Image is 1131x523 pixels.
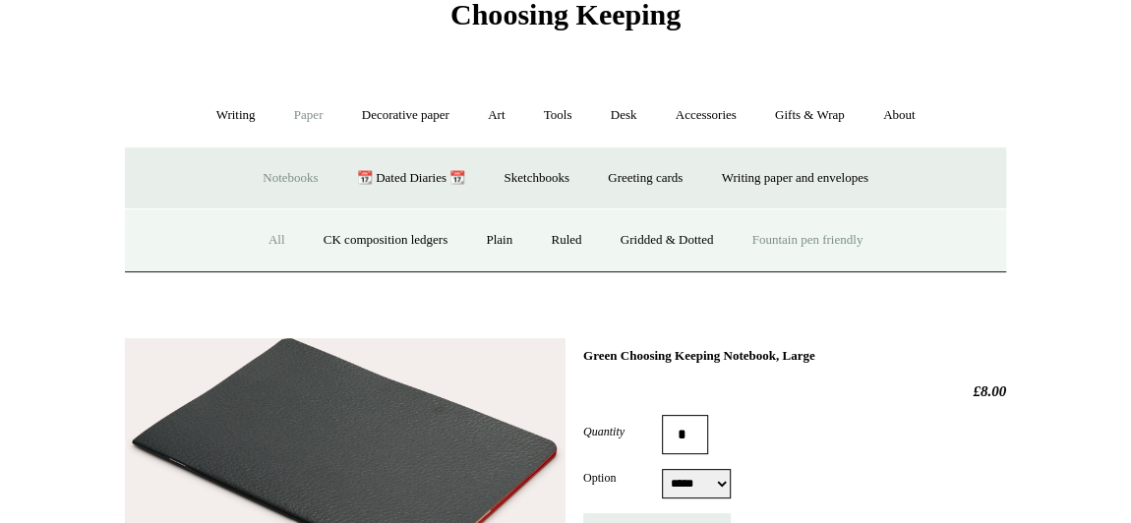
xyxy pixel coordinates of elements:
a: Notebooks [245,152,335,204]
a: Writing paper and envelopes [704,152,886,204]
a: Tools [526,89,590,142]
a: Plain [468,214,530,266]
a: Accessories [658,89,754,142]
a: Gridded & Dotted [603,214,732,266]
label: Option [583,469,662,487]
a: All [251,214,303,266]
a: Greeting cards [590,152,700,204]
a: Choosing Keeping [450,14,681,28]
a: Fountain pen friendly [735,214,881,266]
a: Sketchbooks [486,152,586,204]
a: CK composition ledgers [306,214,465,266]
a: Decorative paper [344,89,467,142]
a: 📆 Dated Diaries 📆 [339,152,483,204]
a: About [865,89,933,142]
label: Quantity [583,423,662,440]
a: Paper [276,89,341,142]
a: Desk [593,89,655,142]
a: Gifts & Wrap [757,89,863,142]
a: Ruled [533,214,599,266]
a: Art [470,89,522,142]
h1: Green Choosing Keeping Notebook, Large [583,348,1006,364]
a: Writing [199,89,273,142]
h2: £8.00 [583,382,1006,400]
